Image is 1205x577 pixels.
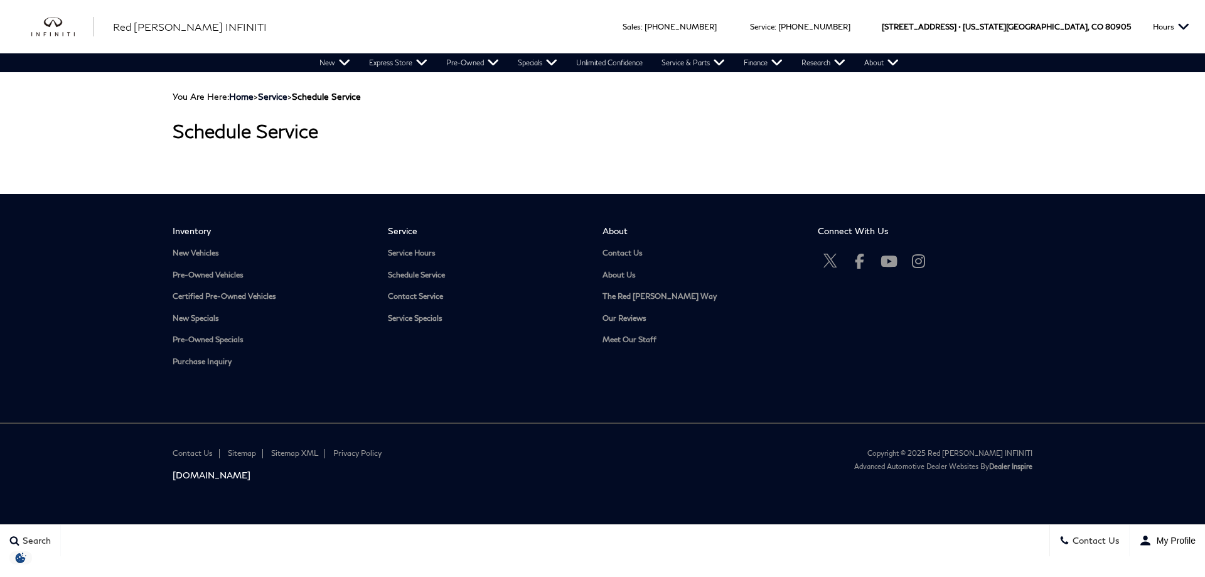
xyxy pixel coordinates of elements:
a: Certified Pre-Owned Vehicles [173,292,369,301]
span: About [602,225,799,236]
a: infiniti [31,17,94,37]
a: Red [PERSON_NAME] INFINITI [113,19,267,35]
span: Contact Us [1069,535,1120,546]
a: Dealer Inspire [989,462,1032,470]
section: Click to Open Cookie Consent Modal [6,551,35,564]
div: Copyright © 2025 Red [PERSON_NAME] INFINITI [612,449,1032,457]
span: > [258,91,361,102]
a: Express Store [360,53,437,72]
a: Pre-Owned Specials [173,335,369,345]
div: Advanced Automotive Dealer Websites by [612,462,1032,470]
span: You Are Here: [173,91,361,102]
a: Contact Service [388,292,584,301]
a: Service Hours [388,249,584,258]
a: New Specials [173,314,369,323]
a: [STREET_ADDRESS] • [US_STATE][GEOGRAPHIC_DATA], CO 80905 [882,22,1131,31]
span: Sales [623,22,641,31]
a: Home [229,91,254,102]
a: New Vehicles [173,249,369,258]
a: Purchase Inquiry [173,357,369,367]
span: Inventory [173,225,369,236]
a: Contact Us [173,448,213,458]
a: Pre-Owned [437,53,508,72]
span: Red [PERSON_NAME] INFINITI [113,21,267,33]
a: Sitemap XML [271,448,318,458]
a: Research [792,53,855,72]
span: Search [19,535,51,546]
span: My Profile [1152,536,1196,546]
a: Service Specials [388,314,584,323]
a: The Red [PERSON_NAME] Way [602,292,799,301]
strong: Schedule Service [292,91,361,102]
a: Unlimited Confidence [567,53,652,72]
span: : [641,22,643,31]
span: Service [750,22,774,31]
a: [PHONE_NUMBER] [645,22,717,31]
a: Open Facebook in a new window [847,249,872,274]
a: Our Reviews [602,314,799,323]
a: Specials [508,53,567,72]
a: Meet Our Staff [602,335,799,345]
img: Opt-Out Icon [6,551,35,564]
a: Privacy Policy [333,448,382,458]
a: Open Youtube-play in a new window [877,249,902,274]
span: : [774,22,776,31]
button: Open user profile menu [1130,525,1205,556]
a: [DOMAIN_NAME] [173,470,593,480]
div: Breadcrumbs [173,91,1032,102]
a: [PHONE_NUMBER] [778,22,850,31]
a: About [855,53,908,72]
a: New [310,53,360,72]
a: Contact Us [602,249,799,258]
a: Sitemap [228,448,256,458]
a: Finance [734,53,792,72]
a: Service & Parts [652,53,734,72]
a: Open Twitter in a new window [818,249,843,274]
nav: Main Navigation [310,53,908,72]
a: Service [258,91,287,102]
span: Service [388,225,584,236]
span: Connect With Us [818,225,1014,236]
img: INFINITI [31,17,94,37]
span: > [229,91,361,102]
a: Pre-Owned Vehicles [173,271,369,280]
h1: Schedule Service [173,121,1032,141]
a: About Us [602,271,799,280]
a: Open Instagram in a new window [906,249,931,274]
a: Schedule Service [388,271,584,280]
